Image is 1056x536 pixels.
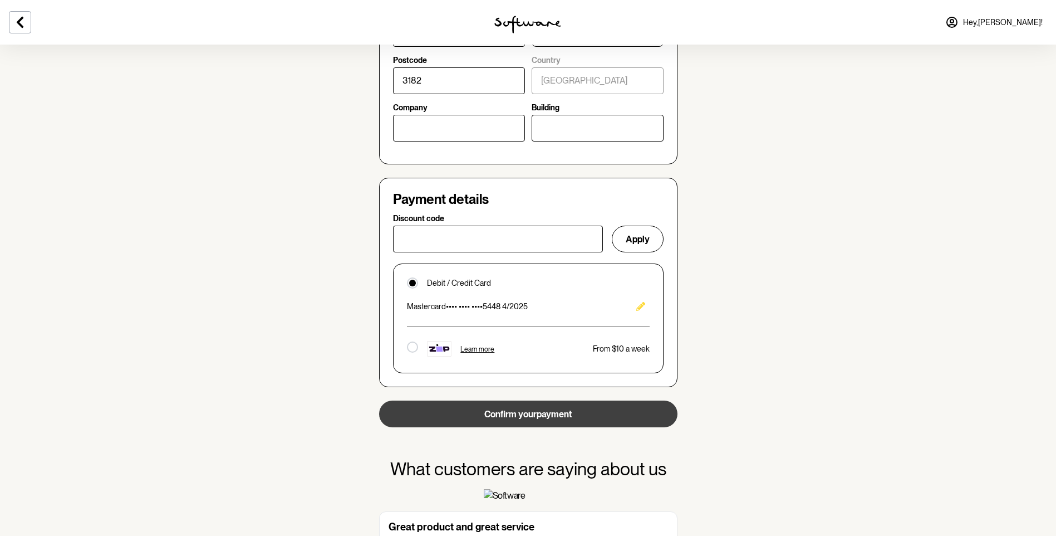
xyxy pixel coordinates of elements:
[393,103,428,113] p: Company
[494,16,561,33] img: software logo
[379,401,677,427] button: Confirm yourpayment
[393,56,427,65] p: Postcode
[390,459,666,480] h3: What customers are saying about us
[393,214,444,223] p: Discount code
[460,345,494,353] span: Learn more
[532,56,561,65] p: Country
[484,489,573,503] img: Software
[407,302,528,311] p: •••• •••• •••• 5448 4/2025
[963,18,1043,27] span: Hey, [PERSON_NAME] !
[632,298,650,315] button: Edit
[612,226,664,252] button: Apply
[593,344,650,354] p: From $10 a week
[427,341,452,357] img: footer-tile-new.png
[532,103,559,113] p: Building
[407,302,446,311] span: mastercard
[939,9,1049,36] a: Hey,[PERSON_NAME]!
[427,279,491,288] p: Debit / Credit Card
[393,67,525,94] input: Postcode
[389,521,668,533] h6: Great product and great service
[393,192,664,208] h4: Payment details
